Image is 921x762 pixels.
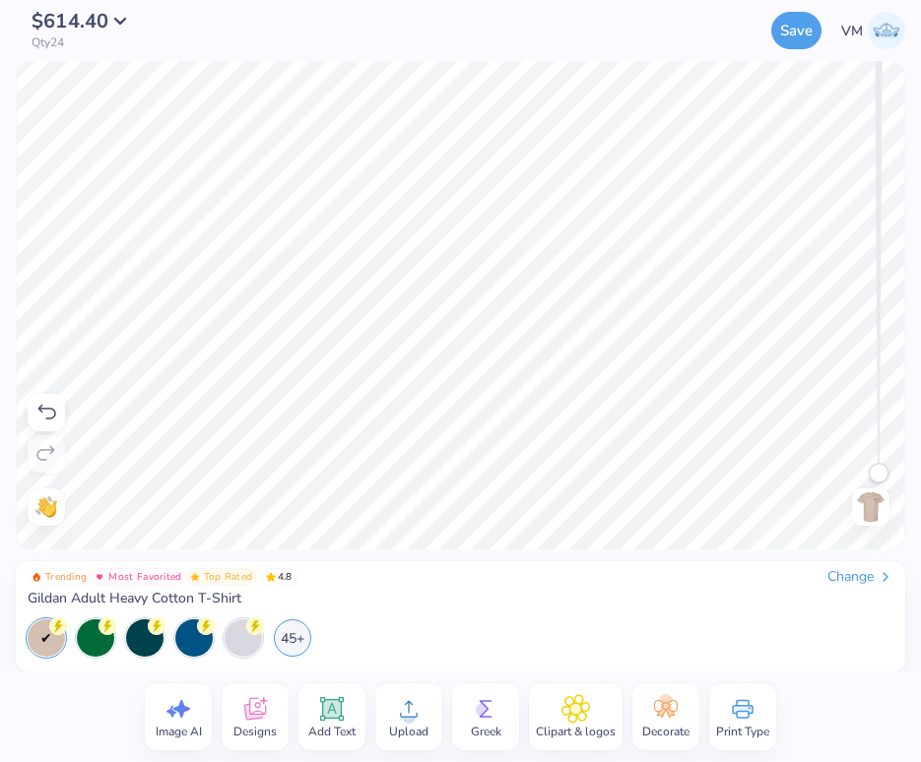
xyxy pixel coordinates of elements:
[642,724,690,739] span: Decorate
[308,724,356,739] span: Add Text
[868,12,905,49] img: Victoria Major
[32,12,138,32] button: $614.40
[716,724,769,739] span: Print Type
[95,572,104,582] img: Most Favorited sort
[771,12,822,49] button: Save
[32,35,64,49] span: Qty 24
[190,572,200,582] img: Top Rated sort
[471,724,501,739] span: Greek
[536,724,616,739] span: Clipart & logos
[156,724,202,739] span: Image AI
[45,572,87,582] span: Trending
[32,8,108,34] span: $614.40
[841,21,863,41] span: VM
[274,619,311,657] div: 45+
[389,724,428,739] span: Upload
[204,572,253,582] span: Top Rated
[28,590,241,607] span: Gildan Adult Heavy Cotton T-Shirt
[855,491,887,523] img: Front
[91,568,185,586] button: Badge Button
[841,12,905,49] a: VM
[827,568,893,586] div: Change
[108,572,181,582] span: Most Favorited
[32,572,41,582] img: Trending sort
[869,463,888,482] div: Accessibility label
[233,724,277,739] span: Designs
[28,568,91,586] button: Badge Button
[186,568,257,586] button: Badge Button
[260,568,297,586] span: 4.8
